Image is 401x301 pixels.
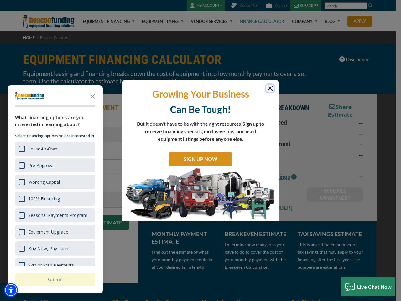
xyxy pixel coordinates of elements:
[15,208,95,222] div: Seasonal Payments Program
[15,225,95,239] div: Equipment Upgrade
[28,262,74,268] div: Skip or Step Payments
[127,103,274,115] p: Can Be Tough!
[28,246,69,251] div: Buy Now, Pay Later
[145,121,264,142] span: Sign up to receive financing specials, exclusive tips, and used equipment listings before anyone ...
[15,114,95,128] div: What financing options are you interested in learning about?
[341,277,395,296] button: Live Chat Now
[15,192,95,206] div: 100% Financing
[28,162,55,168] div: Pre-Approval
[28,212,87,218] div: Seasonal Payments Program
[15,142,95,156] div: Lease-to-Own
[8,85,103,293] div: Survey
[15,241,95,256] div: Buy Now, Pay Later
[15,92,44,100] img: Company logo
[28,229,68,235] div: Equipment Upgrade
[4,283,18,297] div: Accessibility Menu
[15,133,95,139] p: Select financing options you're interested in
[127,88,274,100] p: Growing Your Business
[137,120,264,143] p: But it doesn't have to be with the right resources!
[169,152,232,166] a: SIGN UP NOW
[15,258,95,272] div: Skip or Step Payments
[15,158,95,172] div: Pre-Approval
[357,284,392,290] span: Live Chat Now
[122,168,279,221] img: subscribe-modal.jpg
[28,146,57,152] div: Lease-to-Own
[266,85,274,92] button: Close
[15,273,95,286] button: Submit
[28,179,60,185] div: Working Capital
[86,90,99,102] button: Close the survey
[28,196,60,202] div: 100% Financing
[15,175,95,189] div: Working Capital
